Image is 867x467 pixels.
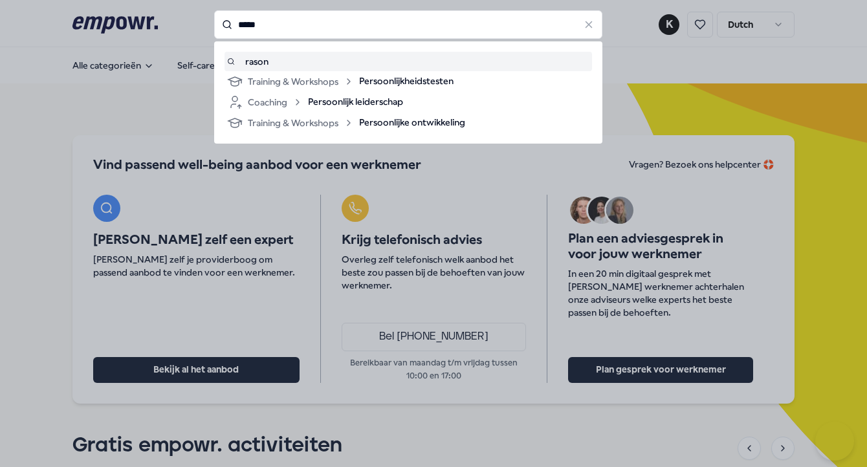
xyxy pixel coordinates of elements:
input: Search for products, categories or subcategories [214,10,602,39]
span: Persoonlijkheidstesten [359,74,454,89]
a: rason [227,54,589,69]
a: Training & WorkshopsPersoonlijke ontwikkeling [227,115,589,131]
span: Persoonlijke ontwikkeling [359,115,465,131]
span: Persoonlijk leiderschap [308,94,403,110]
div: Training & Workshops [227,115,354,131]
div: Coaching [227,94,303,110]
iframe: Help Scout Beacon - Open [815,422,854,461]
div: Training & Workshops [227,74,354,89]
a: Training & WorkshopsPersoonlijkheidstesten [227,74,589,89]
a: CoachingPersoonlijk leiderschap [227,94,589,110]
